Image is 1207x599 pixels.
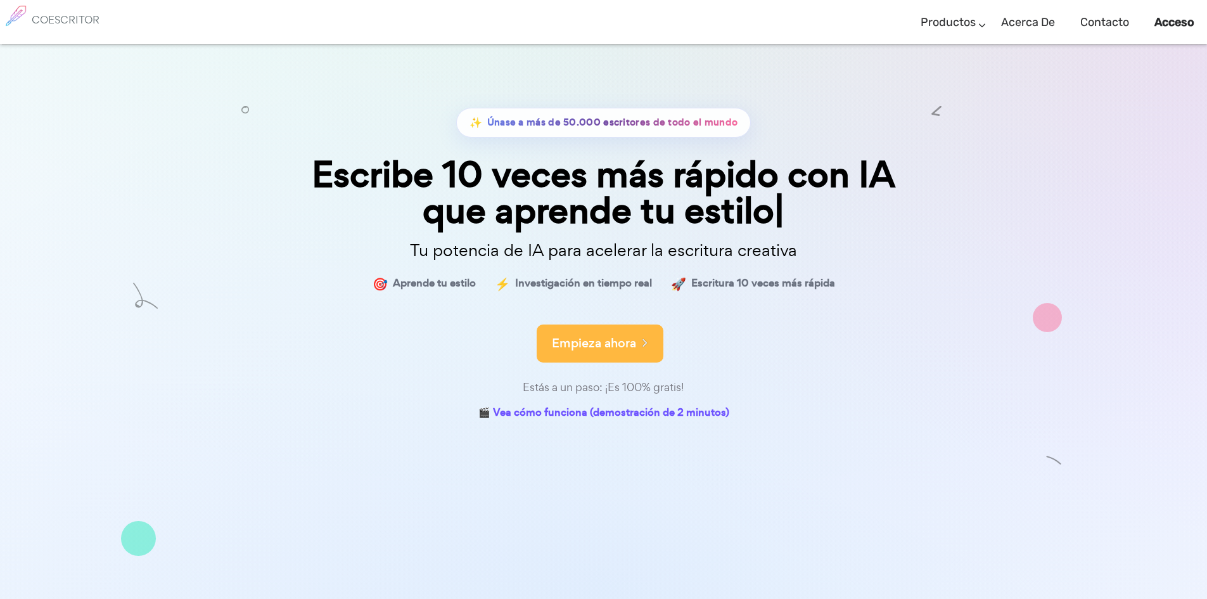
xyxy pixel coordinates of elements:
img: forma [241,105,249,113]
font: Investigación en tiempo real [515,276,652,290]
font: 🚀 [671,274,686,292]
font: Escritura 10 veces más rápida [691,276,835,290]
font: Estás a un paso: ¡Es 100% gratis! [523,380,684,394]
font: Únase a más de 50.000 escritores de todo el mundo [487,115,738,129]
font: COESCRITOR [32,13,99,27]
a: 🎬 Vea cómo funciona (demostración de 2 minutos) [478,404,729,423]
font: ⚡ [495,274,510,292]
font: Contacto [1080,15,1129,29]
font: 🎯 [373,274,388,292]
img: forma [1033,303,1062,332]
font: Escribe 10 veces más rápido con IA que aprende tu estilo [312,150,895,236]
img: forma [133,283,158,309]
a: Acerca de [1001,4,1055,41]
a: Contacto [1080,4,1129,41]
img: forma [931,105,942,115]
font: Acerca de [1001,15,1055,29]
font: ✨ [469,115,482,129]
font: Empieza ahora [552,335,636,352]
font: 🎬 Vea cómo funciona (demostración de 2 minutos) [478,405,729,420]
a: Productos [921,4,976,41]
img: forma [1046,453,1062,469]
a: Acceso [1154,4,1194,41]
font: Acceso [1154,15,1194,29]
img: forma [121,521,156,556]
font: Aprende tu estilo [393,276,476,290]
font: Tu potencia de IA para acelerar la escritura creativa [410,239,797,261]
font: Productos [921,15,976,29]
button: Empieza ahora [537,325,663,363]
